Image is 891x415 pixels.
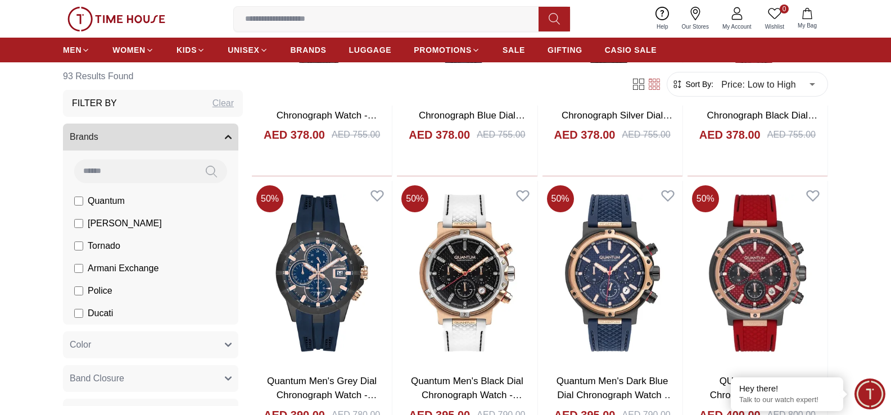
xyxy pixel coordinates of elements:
input: Police [74,286,83,295]
span: Armani Exchange [88,262,159,275]
span: WOMEN [112,44,146,56]
div: AED 755.00 [477,128,525,142]
a: QUANTUM Men's Chronograph Black Dial Watch - HNG893.658 [707,95,818,135]
span: MEN [63,44,82,56]
div: Clear [212,97,234,110]
h4: AED 378.00 [409,127,470,143]
span: 50 % [692,185,719,212]
img: QUANTUM Men's Chronograph Red Dial Watch - HNG956.888 [688,181,827,365]
a: 0Wishlist [758,4,791,33]
span: Sort By: [683,79,713,90]
a: UNISEX [228,40,268,60]
a: Help [650,4,675,33]
span: LUGGAGE [349,44,392,56]
a: Our Stores [675,4,716,33]
a: KIDS [177,40,205,60]
span: Quantum [88,194,125,208]
a: WOMEN [112,40,154,60]
input: Quantum [74,197,83,206]
div: AED 755.00 [332,128,380,142]
span: 0 [780,4,789,13]
span: CASIO SALE [605,44,657,56]
a: BRANDS [291,40,327,60]
h4: AED 378.00 [699,127,761,143]
a: MEN [63,40,90,60]
div: AED 755.00 [767,128,816,142]
span: KIDS [177,44,197,56]
img: Quantum Men's Black Dial Chronograph Watch - HNG956.553 [397,181,537,365]
span: Band Closure [70,372,124,385]
a: CASIO SALE [605,40,657,60]
h3: Filter By [72,97,117,110]
a: QUANTUM Men's Chronograph Red Dial Watch - HNG956.888 [710,376,815,415]
span: 50 % [401,185,428,212]
span: BRANDS [291,44,327,56]
h4: AED 378.00 [264,127,325,143]
div: Hey there! [739,383,835,394]
button: Band Closure [63,365,238,392]
button: My Bag [791,6,824,32]
div: Price: Low to High [713,69,823,100]
div: Chat Widget [854,378,885,409]
a: PROMOTIONS [414,40,480,60]
img: ... [67,7,165,31]
span: 50 % [547,185,574,212]
p: Talk to our watch expert! [739,395,835,405]
a: Quantum Men's Grey Dial Chronograph Watch - HNG893.069 [267,376,377,415]
div: AED 755.00 [622,128,670,142]
span: Wishlist [761,22,789,31]
span: 50 % [256,185,283,212]
input: [PERSON_NAME] [74,219,83,228]
span: UNISEX [228,44,259,56]
span: PROMOTIONS [414,44,472,56]
input: Tornado [74,241,83,250]
span: Our Stores [677,22,713,31]
button: Color [63,331,238,358]
a: Quantum Men's Black Dial Chronograph Watch - HNG956.553 [411,376,523,415]
span: Tornado [88,239,120,253]
a: Quantum Men's Dark Blue Dial Chronograph Watch - HNG956.899 [557,376,674,415]
img: Quantum Men's Dark Blue Dial Chronograph Watch - HNG956.899 [542,181,682,365]
a: GIFTING [548,40,582,60]
h4: AED 378.00 [554,127,616,143]
span: My Account [718,22,756,31]
span: Ducati [88,307,113,320]
input: Armani Exchange [74,264,83,273]
span: GIFTING [548,44,582,56]
a: QUANTUM Men's Chronograph Silver Dial Watch - HNG893.631 [562,95,672,135]
h6: 93 Results Found [63,63,243,90]
span: Police [88,284,112,298]
a: QUANTUM Men's Chronograph Blue Dial Watch - HNG893.399 [419,95,525,135]
img: Quantum Men's Grey Dial Chronograph Watch - HNG893.069 [252,181,392,365]
a: Quantum Men's Black Dial Chronograph Watch - HNG956.351 [266,95,378,135]
a: LUGGAGE [349,40,392,60]
span: Help [652,22,673,31]
span: My Bag [793,21,821,30]
span: [PERSON_NAME] [88,217,162,230]
span: Color [70,338,91,352]
button: Brands [63,124,238,151]
a: SALE [503,40,525,60]
button: Sort By: [672,79,713,90]
span: Brands [70,130,98,144]
span: SALE [503,44,525,56]
input: Ducati [74,309,83,318]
